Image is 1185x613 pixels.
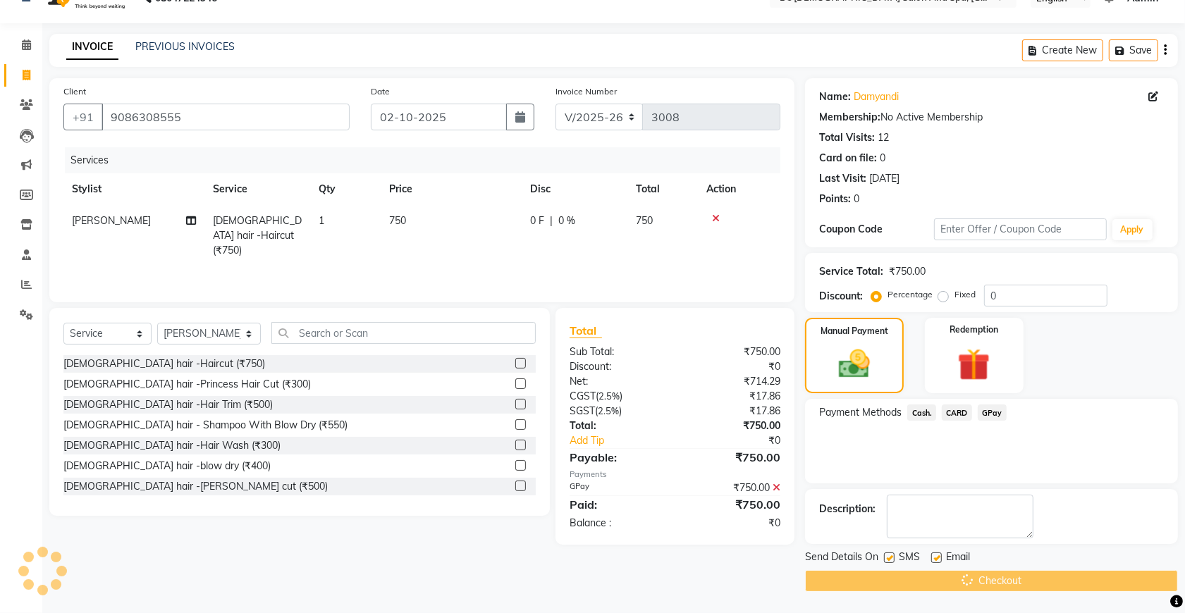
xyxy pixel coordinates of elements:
[570,404,595,417] span: SGST
[805,550,878,567] span: Send Details On
[880,151,885,166] div: 0
[63,479,328,494] div: [DEMOGRAPHIC_DATA] hair -[PERSON_NAME] cut (₹500)
[819,110,1164,125] div: No Active Membership
[555,85,617,98] label: Invoice Number
[371,85,390,98] label: Date
[559,359,675,374] div: Discount:
[102,104,350,130] input: Search by Name/Mobile/Email/Code
[954,288,976,301] label: Fixed
[907,404,936,421] span: Cash.
[675,449,792,466] div: ₹750.00
[899,550,920,567] span: SMS
[559,481,675,495] div: GPay
[271,322,536,344] input: Search or Scan
[819,130,875,145] div: Total Visits:
[950,323,998,336] label: Redemption
[63,85,86,98] label: Client
[821,325,888,338] label: Manual Payment
[559,374,675,389] div: Net:
[675,481,792,495] div: ₹750.00
[942,404,972,421] span: CARD
[1109,39,1158,61] button: Save
[213,214,302,256] span: [DEMOGRAPHIC_DATA] hair -Haircut (₹750)
[978,404,1007,421] span: GPay
[558,213,575,228] span: 0 %
[934,218,1106,240] input: Enter Offer / Coupon Code
[63,438,281,453] div: [DEMOGRAPHIC_DATA] hair -Hair Wash (₹300)
[819,171,866,186] div: Last Visit:
[869,171,900,186] div: [DATE]
[675,389,792,404] div: ₹17.86
[72,214,151,227] span: [PERSON_NAME]
[522,173,627,205] th: Disc
[66,35,118,60] a: INVOICE
[819,89,851,104] div: Name:
[63,357,265,371] div: [DEMOGRAPHIC_DATA] hair -Haircut (₹750)
[63,104,103,130] button: +91
[819,405,902,420] span: Payment Methods
[63,377,311,392] div: [DEMOGRAPHIC_DATA] hair -Princess Hair Cut (₹300)
[559,433,694,448] a: Add Tip
[550,213,553,228] span: |
[878,130,889,145] div: 12
[819,151,877,166] div: Card on file:
[559,516,675,531] div: Balance :
[675,374,792,389] div: ₹714.29
[310,173,381,205] th: Qty
[63,459,271,473] div: [DEMOGRAPHIC_DATA] hair -blow dry (₹400)
[204,173,310,205] th: Service
[319,214,324,227] span: 1
[559,389,675,404] div: ( )
[559,419,675,433] div: Total:
[675,359,792,374] div: ₹0
[675,345,792,359] div: ₹750.00
[675,496,792,513] div: ₹750.00
[63,418,348,433] div: [DEMOGRAPHIC_DATA] hair - Shampoo With Blow Dry (₹550)
[888,288,933,301] label: Percentage
[819,502,876,516] div: Description:
[819,192,851,206] div: Points:
[819,110,880,125] div: Membership:
[1112,219,1153,240] button: Apply
[559,496,675,513] div: Paid:
[559,345,675,359] div: Sub Total:
[598,390,620,402] span: 2.5%
[627,173,698,205] th: Total
[698,173,780,205] th: Action
[694,433,791,448] div: ₹0
[675,516,792,531] div: ₹0
[389,214,406,227] span: 750
[570,323,602,338] span: Total
[636,214,653,227] span: 750
[570,390,596,402] span: CGST
[1022,39,1103,61] button: Create New
[63,397,273,412] div: [DEMOGRAPHIC_DATA] hair -Hair Trim (₹500)
[819,222,934,237] div: Coupon Code
[63,173,204,205] th: Stylist
[598,405,619,416] span: 2.5%
[854,192,859,206] div: 0
[559,404,675,419] div: ( )
[559,449,675,466] div: Payable:
[570,469,780,481] div: Payments
[530,213,544,228] span: 0 F
[135,40,235,53] a: PREVIOUS INVOICES
[854,89,899,104] a: Damyandi
[819,289,863,304] div: Discount:
[946,550,970,567] span: Email
[675,404,792,419] div: ₹17.86
[819,264,883,279] div: Service Total:
[381,173,522,205] th: Price
[947,345,1000,385] img: _gift.svg
[65,147,791,173] div: Services
[889,264,926,279] div: ₹750.00
[829,346,880,382] img: _cash.svg
[675,419,792,433] div: ₹750.00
